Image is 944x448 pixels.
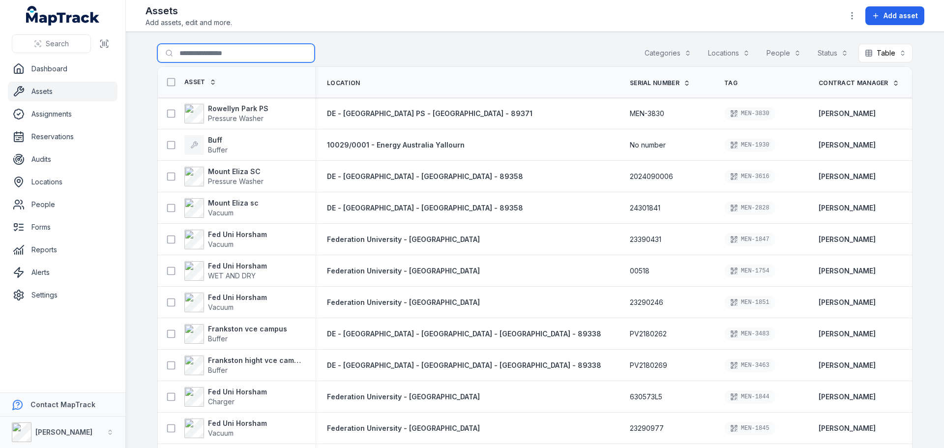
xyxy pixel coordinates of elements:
button: People [760,44,807,62]
a: [PERSON_NAME] [819,172,876,181]
span: Tag [724,79,737,87]
button: Status [811,44,855,62]
a: Fed Uni HorshamVacuum [184,293,267,312]
strong: Mount Eliza SC [208,167,264,177]
span: 630573L5 [630,392,662,402]
a: Fed Uni HorshamCharger [184,387,267,407]
div: MEN-1847 [724,233,775,246]
span: Search [46,39,69,49]
a: Alerts [8,263,118,282]
a: Rowellyn Park PSPressure Washer [184,104,268,123]
a: 10029/0001 - Energy Australia Yallourn [327,140,465,150]
a: Mount Eliza SCPressure Washer [184,167,264,186]
strong: Frankston vce campus [208,324,287,334]
div: MEN-1845 [724,421,775,435]
span: Vacuum [208,429,234,437]
a: Fed Uni HorshamWET AND DRY [184,261,267,281]
a: [PERSON_NAME] [819,266,876,276]
span: PV2180262 [630,329,667,339]
strong: [PERSON_NAME] [819,109,876,119]
span: Buffer [208,146,228,154]
a: [PERSON_NAME] [819,392,876,402]
span: WET AND DRY [208,271,256,280]
span: DE - [GEOGRAPHIC_DATA] - [GEOGRAPHIC_DATA] - 89358 [327,204,523,212]
button: Locations [702,44,756,62]
a: [PERSON_NAME] [819,235,876,244]
a: Audits [8,149,118,169]
strong: Contact MapTrack [30,400,95,409]
a: Federation University - [GEOGRAPHIC_DATA] [327,392,480,402]
a: [PERSON_NAME] [819,298,876,307]
a: [PERSON_NAME] [819,329,876,339]
strong: Frankston hight vce campus [208,356,303,365]
span: Location [327,79,360,87]
span: Federation University - [GEOGRAPHIC_DATA] [327,298,480,306]
span: Contract Manager [819,79,888,87]
strong: Mount Eliza sc [208,198,259,208]
span: No number [630,140,666,150]
a: Contract Manager [819,79,899,87]
a: DE - [GEOGRAPHIC_DATA] - [GEOGRAPHIC_DATA] - [GEOGRAPHIC_DATA] - 89338 [327,329,601,339]
div: MEN-3463 [724,358,775,372]
span: Add asset [884,11,918,21]
strong: Rowellyn Park PS [208,104,268,114]
a: Frankston vce campusBuffer [184,324,287,344]
h2: Assets [146,4,232,18]
div: MEN-1851 [724,296,775,309]
a: Serial Number [630,79,690,87]
a: Federation University - [GEOGRAPHIC_DATA] [327,298,480,307]
div: MEN-3616 [724,170,775,183]
span: 23290977 [630,423,664,433]
a: [PERSON_NAME] [819,423,876,433]
a: Reservations [8,127,118,147]
strong: Fed Uni Horsham [208,261,267,271]
a: Fed Uni HorshamVacuum [184,230,267,249]
strong: [PERSON_NAME] [35,428,92,436]
strong: [PERSON_NAME] [819,360,876,370]
strong: Fed Uni Horsham [208,293,267,302]
span: Pressure Washer [208,177,264,185]
span: DE - [GEOGRAPHIC_DATA] - [GEOGRAPHIC_DATA] - [GEOGRAPHIC_DATA] - 89338 [327,329,601,338]
button: Table [858,44,913,62]
div: MEN-1754 [724,264,775,278]
span: 24301841 [630,203,660,213]
span: Pressure Washer [208,114,264,122]
span: DE - [GEOGRAPHIC_DATA] PS - [GEOGRAPHIC_DATA] - 89371 [327,109,532,118]
span: Add assets, edit and more. [146,18,232,28]
a: Federation University - [GEOGRAPHIC_DATA] [327,266,480,276]
a: Reports [8,240,118,260]
span: DE - [GEOGRAPHIC_DATA] - [GEOGRAPHIC_DATA] - 89358 [327,172,523,180]
a: [PERSON_NAME] [819,140,876,150]
div: MEN-2828 [724,201,775,215]
a: Mount Eliza scVacuum [184,198,259,218]
span: Vacuum [208,240,234,248]
span: MEN-3830 [630,109,664,119]
a: Forms [8,217,118,237]
strong: Buff [208,135,228,145]
a: MapTrack [26,6,100,26]
strong: Fed Uni Horsham [208,418,267,428]
span: Charger [208,397,235,406]
a: [PERSON_NAME] [819,203,876,213]
a: BuffBuffer [184,135,228,155]
a: Assets [8,82,118,101]
span: PV2180269 [630,360,667,370]
div: MEN-1930 [724,138,775,152]
a: People [8,195,118,214]
button: Search [12,34,91,53]
span: Asset [184,78,206,86]
div: MEN-1844 [724,390,775,404]
a: DE - [GEOGRAPHIC_DATA] - [GEOGRAPHIC_DATA] - 89358 [327,203,523,213]
a: Frankston hight vce campusBuffer [184,356,303,375]
span: Buffer [208,366,228,374]
a: Locations [8,172,118,192]
a: DE - [GEOGRAPHIC_DATA] - [GEOGRAPHIC_DATA] - 89358 [327,172,523,181]
a: Asset [184,78,216,86]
